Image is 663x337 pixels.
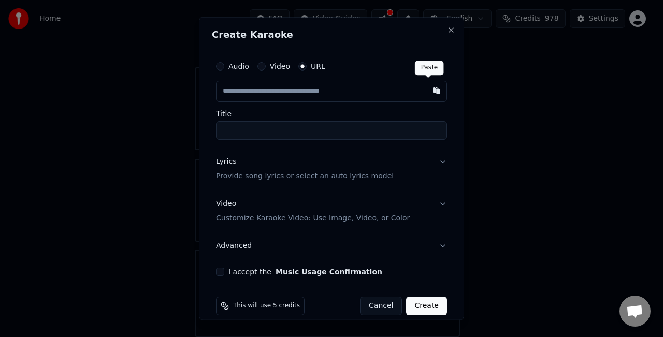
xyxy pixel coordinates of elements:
button: LyricsProvide song lyrics or select an auto lyrics model [216,148,447,190]
p: Customize Karaoke Video: Use Image, Video, or Color [216,213,410,223]
button: I accept the [276,268,382,275]
h2: Create Karaoke [212,30,451,39]
label: Audio [228,63,249,70]
button: Advanced [216,232,447,259]
p: Provide song lyrics or select an auto lyrics model [216,171,394,181]
label: I accept the [228,268,382,275]
label: Title [216,110,447,117]
label: Video [270,63,290,70]
span: This will use 5 credits [233,301,300,310]
button: VideoCustomize Karaoke Video: Use Image, Video, or Color [216,190,447,231]
label: URL [311,63,325,70]
div: Lyrics [216,157,236,167]
button: Create [406,296,447,315]
div: Video [216,198,410,223]
button: Cancel [360,296,402,315]
div: Paste [415,61,444,75]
